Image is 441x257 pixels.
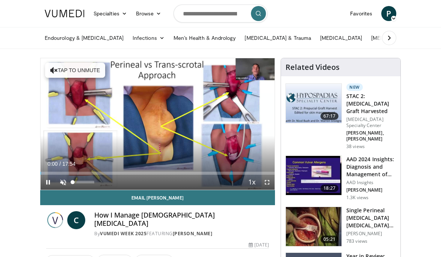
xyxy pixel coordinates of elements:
p: [PERSON_NAME] [346,187,396,193]
div: By FEATURING [94,230,269,237]
a: Browse [131,6,166,21]
a: Men’s Health & Andrology [169,30,240,45]
span: 67:17 [320,112,338,120]
div: [DATE] [249,242,269,248]
a: [MEDICAL_DATA] [316,30,367,45]
button: Pause [41,175,56,190]
img: 735fcd68-c9dc-4d64-bd7c-3ac0607bf3e9.150x105_q85_crop-smart_upscale.jpg [286,207,341,246]
div: Progress Bar [41,172,275,175]
h3: AAD 2024 Insights: Diagnosis and Management of Vulvar Disorders [346,156,396,178]
span: 18:27 [320,184,338,192]
img: 01f3608b-8eda-4dca-98de-52c159a81040.png.150x105_q85_crop-smart_upscale.png [286,84,341,123]
p: 1.3K views [346,195,369,201]
a: 05:21 Single Perineal [MEDICAL_DATA] [MEDICAL_DATA] Placement [PERSON_NAME] 783 views [285,207,396,246]
a: Vumedi Week 2025 [100,230,146,237]
p: New [346,83,363,91]
button: Tap to unmute [45,63,105,78]
a: [MEDICAL_DATA] & Trauma [240,30,316,45]
input: Search topics, interventions [174,5,267,23]
span: / [59,161,61,167]
h3: STAC 2: [MEDICAL_DATA] Graft Harvested [346,92,396,115]
span: 17:54 [62,161,76,167]
button: Unmute [56,175,71,190]
a: Favorites [346,6,377,21]
a: [PERSON_NAME] [173,230,213,237]
button: Fullscreen [260,175,275,190]
a: Endourology & [MEDICAL_DATA] [40,30,128,45]
p: AAD Insights [346,180,396,186]
a: Infections [128,30,169,45]
video-js: Video Player [41,58,275,190]
p: [PERSON_NAME], [PERSON_NAME] [346,130,396,142]
span: 0:00 [47,161,57,167]
h4: How I Manage [DEMOGRAPHIC_DATA] [MEDICAL_DATA] [94,211,269,227]
a: Specialties [89,6,131,21]
a: C [67,211,85,229]
a: Email [PERSON_NAME] [40,190,275,205]
img: VuMedi Logo [45,10,85,17]
h3: Single Perineal [MEDICAL_DATA] [MEDICAL_DATA] Placement [346,207,396,229]
p: [MEDICAL_DATA] Specialty Center [346,116,396,128]
p: [PERSON_NAME] [346,231,396,237]
p: 38 views [346,144,365,150]
button: Playback Rate [245,175,260,190]
h4: Related Videos [285,63,340,72]
img: 391116fa-c4eb-4293-bed8-ba80efc87e4b.150x105_q85_crop-smart_upscale.jpg [286,156,341,195]
a: P [381,6,396,21]
p: 783 views [346,238,367,244]
div: Volume Level [72,181,94,183]
span: 05:21 [320,236,338,243]
a: 67:17 New STAC 2: [MEDICAL_DATA] Graft Harvested [MEDICAL_DATA] Specialty Center [PERSON_NAME], [... [285,83,396,150]
img: Vumedi Week 2025 [46,211,64,229]
a: 18:27 AAD 2024 Insights: Diagnosis and Management of Vulvar Disorders AAD Insights [PERSON_NAME] ... [285,156,396,201]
